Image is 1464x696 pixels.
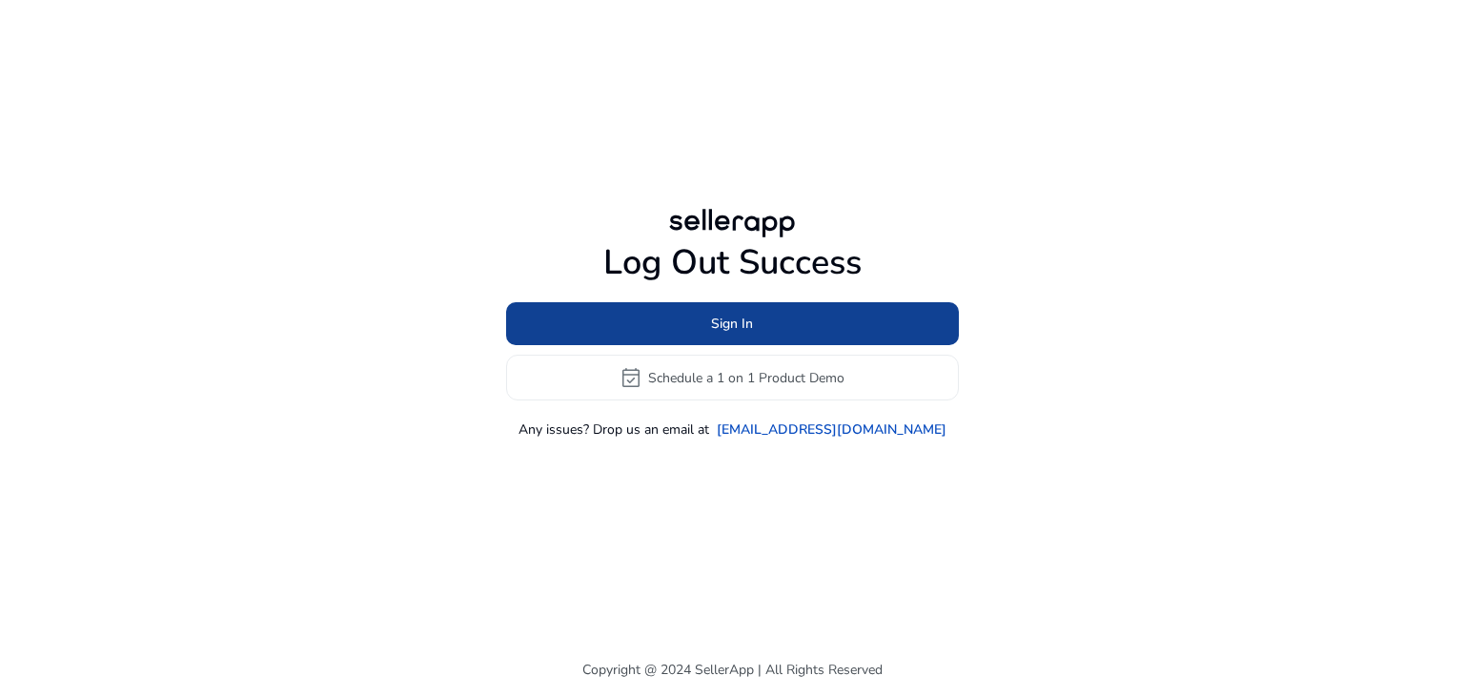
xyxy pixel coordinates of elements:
[506,302,959,345] button: Sign In
[620,366,642,389] span: event_available
[711,314,753,334] span: Sign In
[518,420,709,440] p: Any issues? Drop us an email at
[506,242,959,283] h1: Log Out Success
[506,355,959,400] button: event_availableSchedule a 1 on 1 Product Demo
[717,420,946,440] a: [EMAIL_ADDRESS][DOMAIN_NAME]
